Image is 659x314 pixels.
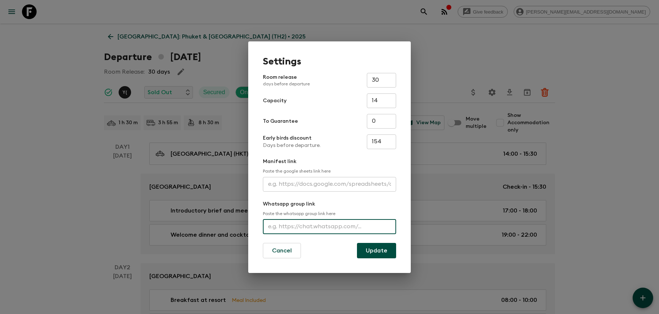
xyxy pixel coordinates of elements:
input: e.g. 30 [367,73,396,88]
p: Room release [263,74,310,87]
p: Days before departure. [263,142,321,149]
p: days before departure [263,81,310,87]
input: e.g. https://docs.google.com/spreadsheets/d/1P7Zz9v8J0vXy1Q/edit#gid=0 [263,177,396,192]
input: e.g. 14 [367,93,396,108]
p: Capacity [263,97,287,104]
input: e.g. 180 [367,134,396,149]
p: Paste the google sheets link here [263,168,396,174]
input: e.g. https://chat.whatsapp.com/... [263,219,396,234]
p: To Guarantee [263,118,298,125]
p: Whatsapp group link [263,200,396,208]
p: Paste the whatsapp group link here [263,211,396,217]
input: e.g. 4 [367,114,396,129]
h1: Settings [263,56,396,67]
p: Early birds discount [263,134,321,142]
p: Manifest link [263,158,396,165]
button: Cancel [263,243,301,258]
button: Update [357,243,396,258]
